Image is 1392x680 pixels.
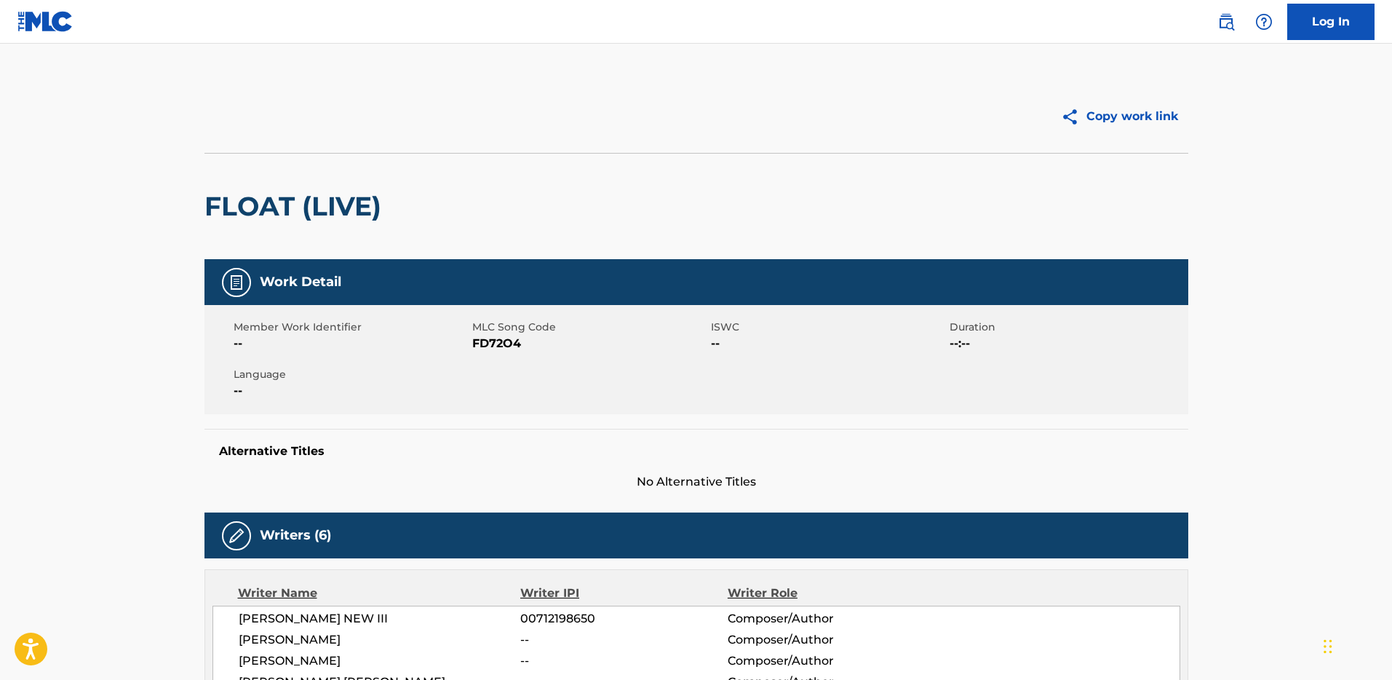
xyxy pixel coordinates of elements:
span: FD72O4 [472,335,707,352]
img: MLC Logo [17,11,73,32]
div: Help [1249,7,1278,36]
span: -- [520,652,727,670]
img: Writers [228,527,245,545]
iframe: Chat Widget [1319,610,1392,680]
span: [PERSON_NAME] [239,631,521,649]
img: search [1217,13,1235,31]
span: Composer/Author [728,652,916,670]
img: Copy work link [1061,108,1086,126]
span: [PERSON_NAME] [239,652,521,670]
span: 00712198650 [520,610,727,628]
span: Composer/Author [728,631,916,649]
span: -- [520,631,727,649]
span: Composer/Author [728,610,916,628]
h2: FLOAT (LIVE) [204,190,389,223]
a: Public Search [1212,7,1241,36]
span: MLC Song Code [472,320,707,335]
button: Copy work link [1051,98,1188,135]
span: Member Work Identifier [234,320,469,335]
h5: Alternative Titles [219,444,1174,459]
div: Drag [1324,625,1332,668]
img: Work Detail [228,274,245,291]
a: Log In [1287,4,1375,40]
span: -- [234,335,469,352]
span: Duration [950,320,1185,335]
div: Writer Name [238,585,521,602]
span: No Alternative Titles [204,473,1188,491]
span: --:-- [950,335,1185,352]
img: help [1255,13,1273,31]
span: Language [234,367,469,382]
span: ISWC [711,320,946,335]
span: -- [234,382,469,400]
span: [PERSON_NAME] NEW III [239,610,521,628]
h5: Writers (6) [260,527,331,544]
div: Writer Role [728,585,916,602]
span: -- [711,335,946,352]
div: Writer IPI [520,585,728,602]
h5: Work Detail [260,274,341,290]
